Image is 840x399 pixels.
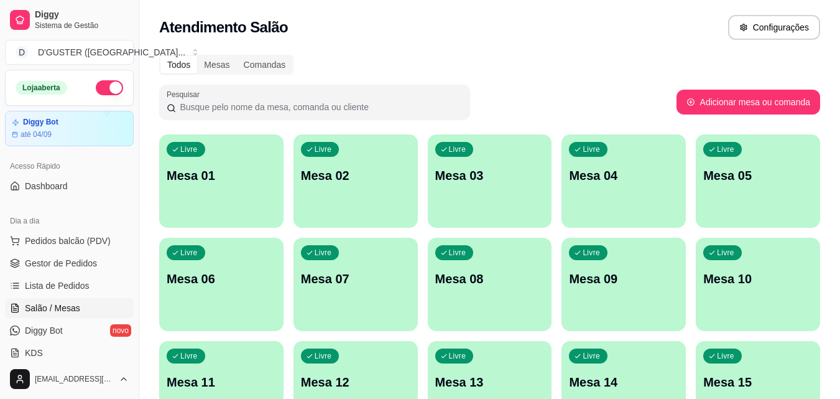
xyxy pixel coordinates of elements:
[301,270,410,288] p: Mesa 07
[315,144,332,154] p: Livre
[301,167,410,184] p: Mesa 02
[5,5,134,35] a: DiggySistema de Gestão
[180,351,198,361] p: Livre
[23,118,58,127] article: Diggy Bot
[293,134,418,228] button: LivreMesa 02
[5,231,134,251] button: Pedidos balcão (PDV)
[435,167,545,184] p: Mesa 03
[583,248,600,258] p: Livre
[5,211,134,231] div: Dia a dia
[435,373,545,391] p: Mesa 13
[16,46,28,59] span: D
[5,298,134,318] a: Salão / Mesas
[717,248,734,258] p: Livre
[159,134,284,228] button: LivreMesa 01
[5,156,134,176] div: Acesso Rápido
[315,248,332,258] p: Livre
[5,253,134,273] a: Gestor de Pedidos
[180,144,198,154] p: Livre
[449,248,466,258] p: Livre
[180,248,198,258] p: Livre
[5,364,134,394] button: [EMAIL_ADDRESS][DOMAIN_NAME]
[160,56,197,73] div: Todos
[5,276,134,296] a: Lista de Pedidos
[449,351,466,361] p: Livre
[5,111,134,146] a: Diggy Botaté 04/09
[717,144,734,154] p: Livre
[96,80,123,95] button: Alterar Status
[449,144,466,154] p: Livre
[25,180,68,192] span: Dashboard
[176,101,463,113] input: Pesquisar
[696,238,820,331] button: LivreMesa 10
[25,257,97,270] span: Gestor de Pedidos
[696,134,820,228] button: LivreMesa 05
[197,56,236,73] div: Mesas
[35,374,114,384] span: [EMAIL_ADDRESS][DOMAIN_NAME]
[435,270,545,288] p: Mesa 08
[703,373,813,391] p: Mesa 15
[25,279,90,292] span: Lista de Pedidos
[569,167,678,184] p: Mesa 04
[703,167,813,184] p: Mesa 05
[428,238,552,331] button: LivreMesa 08
[301,373,410,391] p: Mesa 12
[167,167,276,184] p: Mesa 01
[167,270,276,288] p: Mesa 06
[717,351,734,361] p: Livre
[293,238,418,331] button: LivreMesa 07
[25,324,63,337] span: Diggy Bot
[159,17,288,37] h2: Atendimento Salão
[703,270,813,288] p: Mesa 10
[728,15,820,40] button: Configurações
[676,90,820,115] button: Adicionar mesa ou comanda
[5,176,134,196] a: Dashboard
[167,373,276,391] p: Mesa 11
[5,321,134,340] a: Diggy Botnovo
[167,89,204,100] label: Pesquisar
[25,347,43,359] span: KDS
[583,144,600,154] p: Livre
[35,21,129,31] span: Sistema de Gestão
[38,46,185,59] div: D'GUSTER ([GEOGRAPHIC_DATA] ...
[561,238,686,331] button: LivreMesa 09
[25,302,80,314] span: Salão / Mesas
[569,373,678,391] p: Mesa 14
[569,270,678,288] p: Mesa 09
[5,40,134,65] button: Select a team
[428,134,552,228] button: LivreMesa 03
[25,235,111,247] span: Pedidos balcão (PDV)
[16,81,67,95] div: Loja aberta
[561,134,686,228] button: LivreMesa 04
[583,351,600,361] p: Livre
[35,9,129,21] span: Diggy
[315,351,332,361] p: Livre
[5,343,134,363] a: KDS
[21,129,52,139] article: até 04/09
[159,238,284,331] button: LivreMesa 06
[237,56,293,73] div: Comandas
